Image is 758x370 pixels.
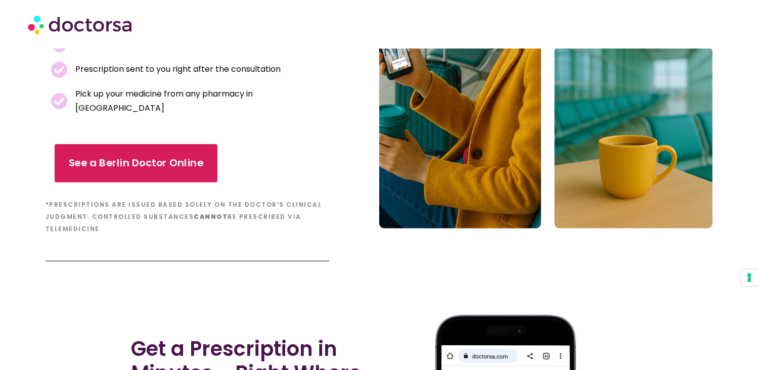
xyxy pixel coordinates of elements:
button: Your consent preferences for tracking technologies [741,269,758,286]
h6: *Prescriptions are issued based solely on the doctor’s clinical judgment. Controlled substances b... [46,199,329,235]
b: cannot [194,212,228,221]
span: Prescription sent to you right after the consultation [73,62,281,76]
span: See a Berlin Doctor Online [69,156,203,171]
span: Pick up your medicine from any pharmacy in [GEOGRAPHIC_DATA] [73,87,324,115]
a: See a Berlin Doctor Online [55,144,217,182]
